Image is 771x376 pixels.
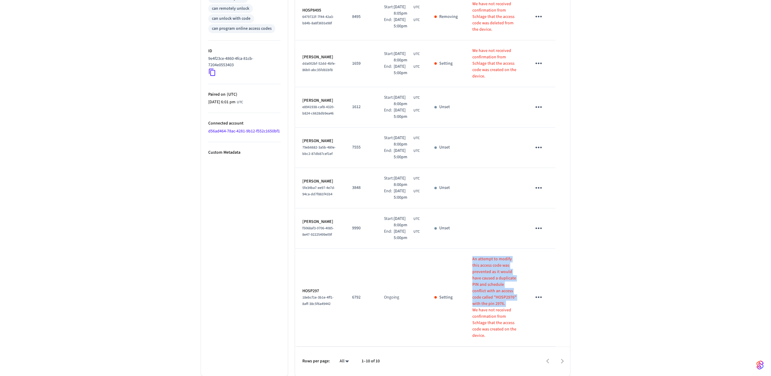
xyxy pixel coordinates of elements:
[439,144,450,151] p: Unset
[302,7,338,14] p: HOSP8495
[302,178,338,185] p: [PERSON_NAME]
[413,135,420,141] span: UTC
[413,17,420,23] span: UTC
[384,17,394,29] div: End:
[413,216,420,222] span: UTC
[226,91,237,97] span: ( UTC )
[394,216,419,228] div: UTC
[394,63,419,76] div: UTC
[394,17,412,29] span: [DATE] 5:00pm
[413,189,420,194] span: UTC
[394,94,412,107] span: [DATE] 8:00pm
[208,48,280,54] p: ID
[384,228,394,241] div: End:
[208,149,280,156] p: Custom Metadata
[394,175,412,188] span: [DATE] 8:00pm
[237,100,243,105] span: UTC
[413,148,420,154] span: UTC
[394,17,419,29] div: UTC
[302,288,338,294] p: HOSP297
[413,5,420,10] span: UTC
[394,148,419,160] div: UTC
[362,358,380,364] p: 1–10 of 10
[413,64,420,70] span: UTC
[384,216,394,228] div: Start:
[439,14,458,20] p: Removing
[394,4,419,17] div: UTC
[352,185,369,191] p: 3848
[212,26,272,32] div: can program online access codes
[208,128,280,134] a: d56ad464-78ac-4281-9b12-f552c1650bf1
[352,144,369,151] p: 7555
[413,229,420,234] span: UTC
[302,185,335,197] span: 5fe34ba7-ee97-4e7d-94ca-dd7f881f41b4
[413,51,420,57] span: UTC
[352,225,369,231] p: 9990
[302,295,334,306] span: 18ebcf1e-3b1e-4ff1-8aff-38c5f6a49442
[394,107,412,120] span: [DATE] 5:00pm
[302,14,334,26] span: 6479722f-7f44-42a3-b84b-8a8f3691e98f
[394,175,419,188] div: UTC
[394,188,412,201] span: [DATE] 5:00pm
[394,148,412,160] span: [DATE] 5:00pm
[302,358,330,364] p: Rows per page:
[394,51,419,63] div: UTC
[377,249,427,347] td: Ongoing
[302,219,338,225] p: [PERSON_NAME]
[384,135,394,148] div: Start:
[472,256,517,307] p: An attempt to modify this access code was prevented as it would have caused a duplicate PIN and s...
[352,14,369,20] p: 8495
[394,63,412,76] span: [DATE] 5:00pm
[337,357,352,366] div: All
[302,226,334,237] span: f5068af3-0706-4085-8e47-92225499e09f
[208,99,243,105] div: UTC
[394,135,412,148] span: [DATE] 8:00pm
[394,188,419,201] div: UTC
[439,104,450,110] p: Unset
[756,360,764,370] img: SeamLogoGradient.69752ec5.svg
[208,56,278,68] p: 9e4f23ce-4860-4fca-81cb-7204e0553403
[208,120,280,127] p: Connected account
[439,60,453,67] p: Setting
[472,1,517,33] p: We have not received confirmation from Schlage that the access code was deleted from the device.
[302,54,338,60] p: [PERSON_NAME]
[394,51,412,63] span: [DATE] 8:00pm
[394,135,419,148] div: UTC
[302,97,338,104] p: [PERSON_NAME]
[302,104,335,116] span: e8941938-caf8-4320-b824-c6628db9ea46
[384,94,394,107] div: Start:
[439,225,450,231] p: Unset
[394,94,419,107] div: UTC
[413,95,420,101] span: UTC
[394,107,419,120] div: UTC
[439,294,453,301] p: Setting
[352,60,369,67] p: 1659
[302,138,338,144] p: [PERSON_NAME]
[212,15,250,22] div: can unlock with code
[302,61,336,73] span: dda002bf-52dd-4bfe-86b0-abc35fd81bf8
[384,175,394,188] div: Start:
[439,185,450,191] p: Unset
[472,48,517,80] p: We have not received confirmation from Schlage that the access code was created on the device.
[384,63,394,76] div: End:
[302,145,336,156] span: 79eb6682-3a5b-480e-bbc2-87db87cef1ef
[352,104,369,110] p: 1612
[384,188,394,201] div: End:
[384,107,394,120] div: End:
[384,51,394,63] div: Start:
[208,91,280,98] p: Paired on
[472,307,517,339] p: We have not received confirmation from Schlage that the access code was created on the device.
[413,108,420,113] span: UTC
[352,294,369,301] p: 6792
[394,228,419,241] div: UTC
[413,176,420,181] span: UTC
[394,216,412,228] span: [DATE] 8:00pm
[394,228,412,241] span: [DATE] 5:00pm
[394,4,412,17] span: [DATE] 8:05pm
[384,148,394,160] div: End:
[384,4,394,17] div: Start:
[208,99,236,105] span: [DATE] 6:01 pm
[212,5,249,12] div: can remotely unlock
